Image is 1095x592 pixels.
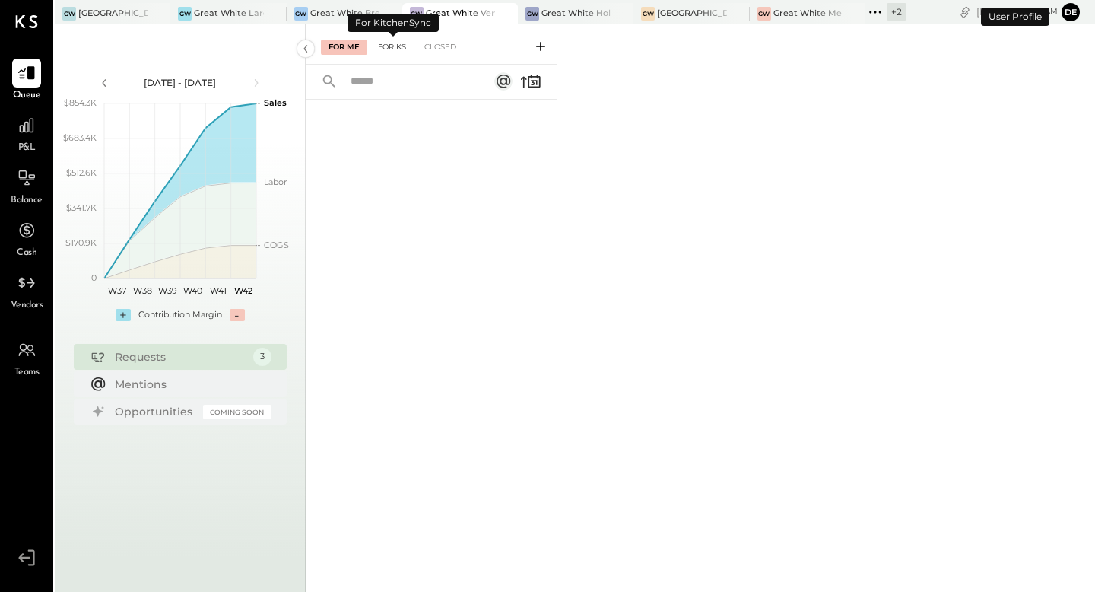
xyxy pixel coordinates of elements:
[264,240,289,250] text: COGS
[348,14,439,32] div: For KitchenSync
[115,404,195,419] div: Opportunities
[157,285,176,296] text: W39
[1045,6,1058,17] span: am
[11,194,43,208] span: Balance
[138,309,222,321] div: Contribution Margin
[641,7,655,21] div: GW
[116,309,131,321] div: +
[1012,5,1043,19] span: 11 : 35
[1,164,52,208] a: Balance
[657,8,726,20] div: [GEOGRAPHIC_DATA]
[370,40,414,55] div: For KS
[13,89,41,103] span: Queue
[525,7,539,21] div: GW
[14,366,40,380] span: Teams
[62,7,76,21] div: GW
[178,7,192,21] div: GW
[65,237,97,248] text: $170.9K
[115,349,246,364] div: Requests
[426,8,495,20] div: Great White Venice
[310,8,379,20] div: Great White Brentwood
[17,247,36,260] span: Cash
[541,8,611,20] div: Great White Holdings
[417,40,464,55] div: Closed
[321,40,367,55] div: For Me
[107,285,125,296] text: W37
[115,377,264,392] div: Mentions
[66,202,97,213] text: $341.7K
[1,59,52,103] a: Queue
[183,285,202,296] text: W40
[1,111,52,155] a: P&L
[773,8,843,20] div: Great White Melrose
[210,285,227,296] text: W41
[66,167,97,178] text: $512.6K
[957,4,973,20] div: copy link
[230,309,245,321] div: -
[194,8,263,20] div: Great White Larchmont
[1,336,52,380] a: Teams
[18,142,36,155] span: P&L
[64,97,97,108] text: $854.3K
[203,405,271,419] div: Coming Soon
[253,348,271,366] div: 3
[11,299,43,313] span: Vendors
[63,132,97,143] text: $683.4K
[116,76,245,89] div: [DATE] - [DATE]
[887,3,906,21] div: + 2
[1,216,52,260] a: Cash
[264,177,287,187] text: Labor
[294,7,308,21] div: GW
[1062,3,1080,21] button: De
[757,7,771,21] div: GW
[91,272,97,283] text: 0
[1,269,52,313] a: Vendors
[78,8,148,20] div: [GEOGRAPHIC_DATA]
[981,8,1049,26] div: User Profile
[234,285,252,296] text: W42
[132,285,151,296] text: W38
[264,97,287,108] text: Sales
[410,7,424,21] div: GW
[976,5,1058,19] div: [DATE]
